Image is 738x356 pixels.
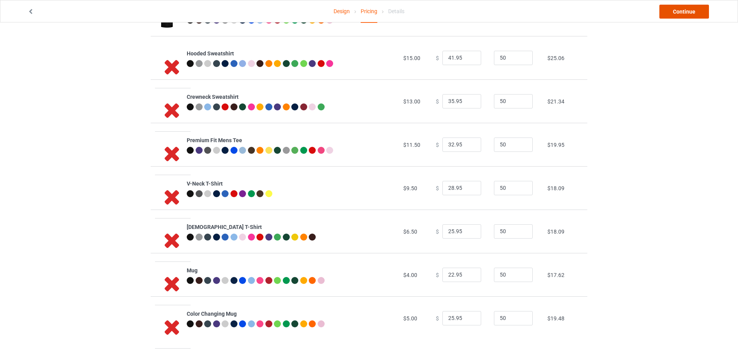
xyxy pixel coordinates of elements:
[547,185,564,191] span: $18.09
[436,185,439,191] span: $
[361,0,377,23] div: Pricing
[436,55,439,61] span: $
[436,98,439,104] span: $
[283,147,290,154] img: heather_texture.png
[436,315,439,321] span: $
[403,272,417,278] span: $4.00
[334,0,350,22] a: Design
[436,228,439,234] span: $
[436,141,439,148] span: $
[187,311,237,317] b: Color Changing Mug
[403,229,417,235] span: $6.50
[547,315,564,322] span: $19.48
[547,55,564,61] span: $25.06
[659,5,709,19] a: Continue
[547,98,564,105] span: $21.34
[403,98,420,105] span: $13.00
[547,142,564,148] span: $19.95
[436,272,439,278] span: $
[403,55,420,61] span: $15.00
[403,142,420,148] span: $11.50
[187,50,234,57] b: Hooded Sweatshirt
[403,185,417,191] span: $9.50
[187,224,262,230] b: [DEMOGRAPHIC_DATA] T-Shirt
[547,272,564,278] span: $17.62
[547,229,564,235] span: $18.09
[403,315,417,322] span: $5.00
[187,267,198,273] b: Mug
[187,94,239,100] b: Crewneck Sweatshirt
[388,0,404,22] div: Details
[187,181,223,187] b: V-Neck T-Shirt
[187,137,242,143] b: Premium Fit Mens Tee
